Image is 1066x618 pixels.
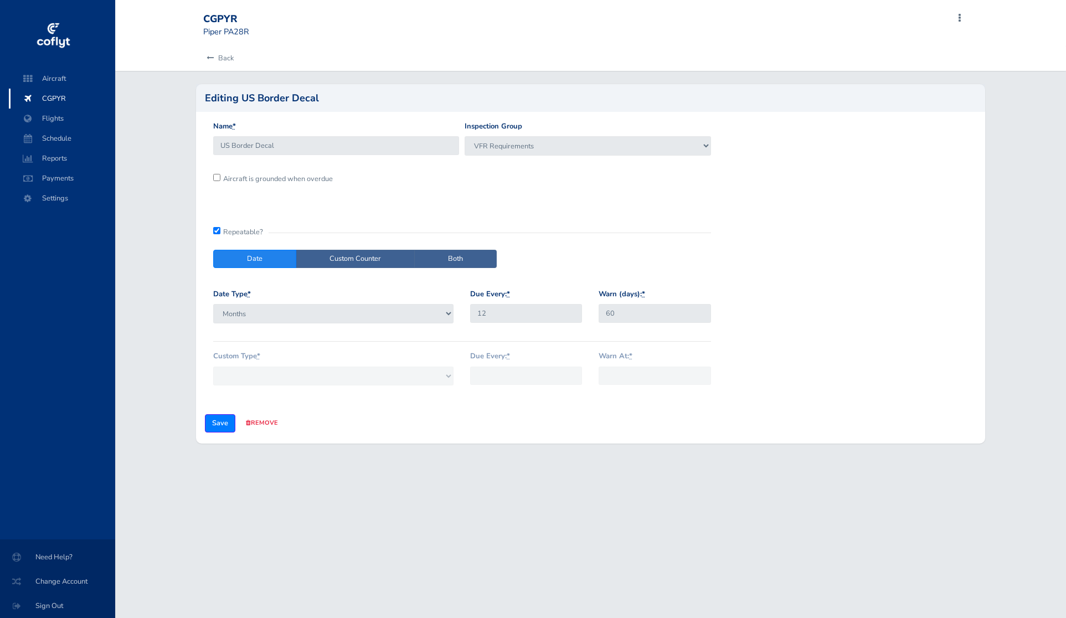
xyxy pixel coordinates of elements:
[20,109,104,128] span: Flights
[629,351,632,361] abbr: required
[213,250,296,268] label: Date
[246,419,278,427] a: remove
[205,414,235,432] input: Save
[257,351,260,361] abbr: required
[13,547,102,567] span: Need Help?
[599,289,645,300] label: Warn (days):
[203,46,234,70] a: Back
[35,19,71,53] img: coflyt logo
[20,128,104,148] span: Schedule
[20,168,104,188] span: Payments
[213,121,236,132] label: Name
[507,289,510,299] abbr: required
[642,289,645,299] abbr: required
[213,351,260,362] label: Custom Type
[470,289,510,300] label: Due Every:
[599,351,632,362] label: Warn At:
[465,121,522,132] label: Inspection Group
[233,121,236,131] abbr: required
[13,571,102,591] span: Change Account
[507,351,510,361] abbr: required
[213,289,251,300] label: Date Type
[20,188,104,208] span: Settings
[203,26,249,37] small: Piper PA28R
[296,250,415,268] label: Custom Counter
[205,93,319,103] h2: Editing US Border Decal
[414,250,497,268] label: Both
[470,351,510,362] label: Due Every:
[13,596,102,616] span: Sign Out
[20,89,104,109] span: CGPYR
[203,13,283,25] div: CGPYR
[20,148,104,168] span: Reports
[213,226,711,233] div: Repeatable?
[210,173,462,184] div: Aircraft is grounded when overdue
[20,69,104,89] span: Aircraft
[248,289,251,299] abbr: required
